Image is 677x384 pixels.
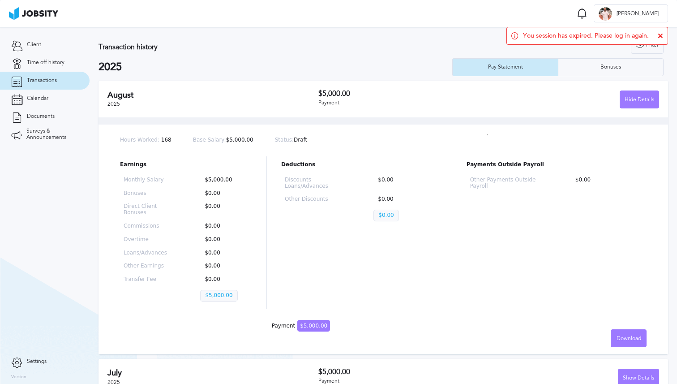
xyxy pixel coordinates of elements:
[275,137,294,143] span: Status:
[99,61,452,73] h2: 2025
[596,64,626,70] div: Bonuses
[373,177,433,190] p: $0.00
[631,36,663,54] div: Filter
[124,276,171,283] p: Transfer Fee
[200,190,249,197] p: $0.00
[612,11,663,17] span: [PERSON_NAME]
[452,58,558,76] button: Pay Statement
[27,358,47,365] span: Settings
[193,137,226,143] span: Base Salary:
[120,137,171,143] p: 168
[200,276,249,283] p: $0.00
[523,32,649,39] span: You session has expired. Please log in again.
[200,177,249,183] p: $5,000.00
[318,100,489,106] div: Payment
[124,223,171,229] p: Commissions
[599,7,612,21] div: V
[318,368,489,376] h3: $5,000.00
[27,60,64,66] span: Time off history
[594,4,668,22] button: V[PERSON_NAME]
[272,323,330,329] div: Payment
[200,203,249,216] p: $0.00
[27,95,48,102] span: Calendar
[120,137,159,143] span: Hours Worked:
[124,203,171,216] p: Direct Client Bonuses
[124,263,171,269] p: Other Earnings
[200,250,249,256] p: $0.00
[27,42,41,48] span: Client
[285,196,345,203] p: Other Discounts
[27,113,55,120] span: Documents
[611,329,647,347] button: Download
[107,101,120,107] span: 2025
[470,177,542,190] p: Other Payments Outside Payroll
[467,162,647,168] p: Payments Outside Payroll
[617,336,641,342] span: Download
[281,162,437,168] p: Deductions
[275,137,308,143] p: Draft
[124,190,171,197] p: Bonuses
[318,90,489,98] h3: $5,000.00
[107,368,318,378] h2: July
[558,58,664,76] button: Bonuses
[571,177,643,190] p: $0.00
[124,177,171,183] p: Monthly Salary
[124,250,171,256] p: Loans/Advances
[631,36,664,54] button: Filter
[373,210,398,221] p: $0.00
[200,223,249,229] p: $0.00
[27,78,57,84] span: Transactions
[99,43,407,51] h3: Transaction history
[620,91,659,108] button: Hide Details
[200,290,237,302] p: $5,000.00
[484,64,527,70] div: Pay Statement
[200,263,249,269] p: $0.00
[11,375,28,380] label: Version:
[285,177,345,190] p: Discounts Loans/Advances
[200,237,249,243] p: $0.00
[124,237,171,243] p: Overtime
[373,196,433,203] p: $0.00
[193,137,253,143] p: $5,000.00
[297,320,330,332] span: $5,000.00
[620,91,659,109] div: Hide Details
[9,7,58,20] img: ab4bad089aa723f57921c736e9817d99.png
[107,91,318,100] h2: August
[26,128,78,141] span: Surveys & Announcements
[120,162,252,168] p: Earnings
